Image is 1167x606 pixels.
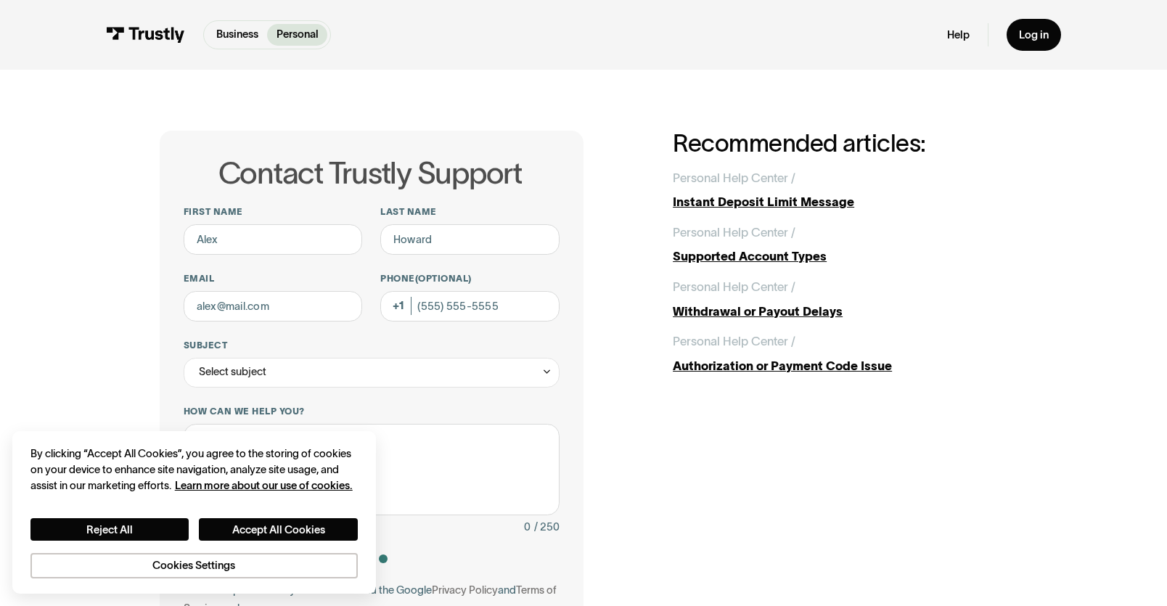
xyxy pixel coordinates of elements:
[673,278,795,296] div: Personal Help Center /
[184,291,362,322] input: alex@mail.com
[673,332,1007,374] a: Personal Help Center /Authorization or Payment Code Issue
[432,584,498,596] a: Privacy Policy
[1019,28,1049,42] div: Log in
[184,358,560,388] div: Select subject
[947,28,970,42] a: Help
[184,273,362,285] label: Email
[380,224,559,255] input: Howard
[380,206,559,218] label: Last name
[184,340,560,352] label: Subject
[673,169,1007,211] a: Personal Help Center /Instant Deposit Limit Message
[1007,19,1060,51] a: Log in
[184,406,560,418] label: How can we help you?
[30,446,358,578] div: Privacy
[277,27,319,43] p: Personal
[181,157,560,190] h1: Contact Trustly Support
[524,518,531,536] div: 0
[673,224,1007,266] a: Personal Help Center /Supported Account Types
[673,357,1007,375] div: Authorization or Payment Code Issue
[673,224,795,242] div: Personal Help Center /
[534,518,560,536] div: / 250
[216,27,258,43] p: Business
[380,273,559,285] label: Phone
[106,27,185,44] img: Trustly Logo
[415,274,472,284] span: (Optional)
[207,24,267,46] a: Business
[267,24,327,46] a: Personal
[30,553,358,578] button: Cookies Settings
[673,303,1007,321] div: Withdrawal or Payout Delays
[380,291,559,322] input: (555) 555-5555
[30,446,358,494] div: By clicking “Accept All Cookies”, you agree to the storing of cookies on your device to enhance s...
[199,518,357,541] button: Accept All Cookies
[673,193,1007,211] div: Instant Deposit Limit Message
[184,224,362,255] input: Alex
[175,480,353,491] a: More information about your privacy, opens in a new tab
[673,247,1007,266] div: Supported Account Types
[673,131,1007,157] h2: Recommended articles:
[673,169,795,187] div: Personal Help Center /
[184,206,362,218] label: First name
[673,332,795,351] div: Personal Help Center /
[12,431,376,594] div: Cookie banner
[673,278,1007,320] a: Personal Help Center /Withdrawal or Payout Delays
[30,518,189,541] button: Reject All
[199,363,266,381] div: Select subject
